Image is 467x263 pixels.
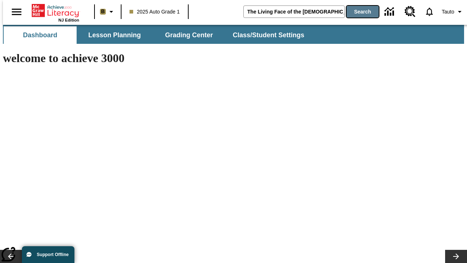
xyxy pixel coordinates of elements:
[244,6,344,18] input: search field
[227,26,310,44] button: Class/Student Settings
[58,18,79,22] span: NJ Edition
[233,31,304,39] span: Class/Student Settings
[439,5,467,18] button: Profile/Settings
[22,246,74,263] button: Support Offline
[88,31,141,39] span: Lesson Planning
[32,3,79,22] div: Home
[400,2,420,22] a: Resource Center, Will open in new tab
[442,8,454,16] span: Tauto
[380,2,400,22] a: Data Center
[165,31,213,39] span: Grading Center
[97,5,119,18] button: Boost Class color is light brown. Change class color
[37,252,69,257] span: Support Offline
[445,250,467,263] button: Lesson carousel, Next
[78,26,151,44] button: Lesson Planning
[6,1,27,23] button: Open side menu
[153,26,225,44] button: Grading Center
[3,25,464,44] div: SubNavbar
[23,31,57,39] span: Dashboard
[347,6,379,18] button: Search
[3,26,311,44] div: SubNavbar
[4,26,77,44] button: Dashboard
[420,2,439,21] a: Notifications
[3,52,318,65] h1: welcome to achieve 3000
[101,7,105,16] span: B
[32,3,79,18] a: Home
[130,8,180,16] span: 2025 Auto Grade 1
